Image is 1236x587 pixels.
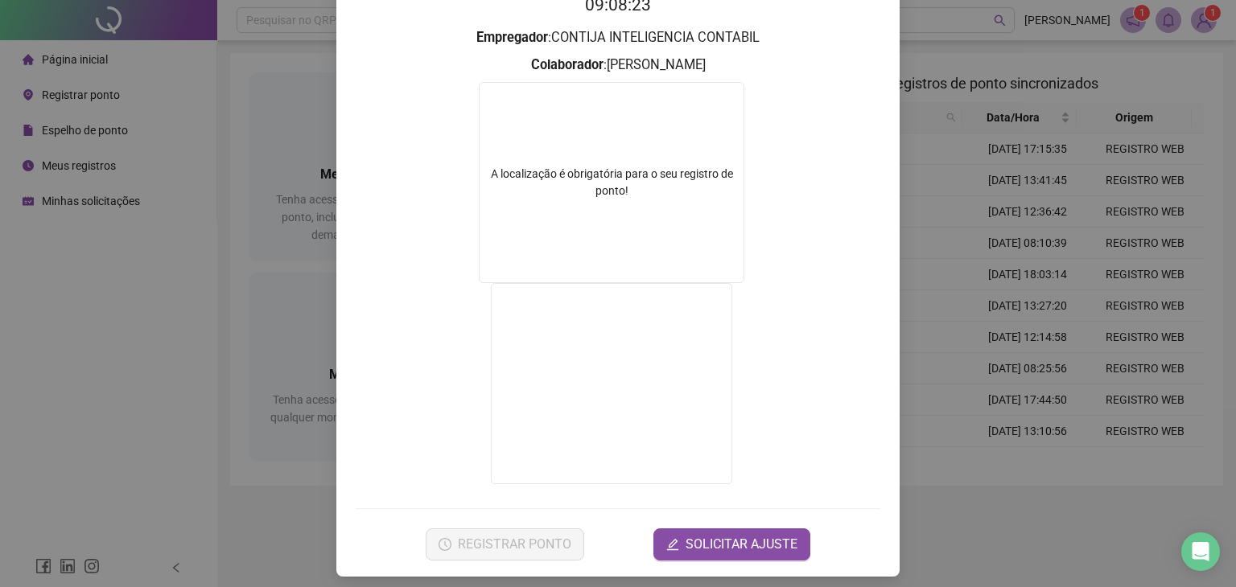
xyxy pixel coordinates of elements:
[426,528,584,560] button: REGISTRAR PONTO
[1181,532,1220,571] div: Open Intercom Messenger
[356,55,880,76] h3: : [PERSON_NAME]
[356,27,880,48] h3: : CONTIJA INTELIGENCIA CONTABIL
[476,30,548,45] strong: Empregador
[686,535,797,554] span: SOLICITAR AJUSTE
[653,528,810,560] button: editSOLICITAR AJUSTE
[531,57,604,72] strong: Colaborador
[666,538,679,551] span: edit
[480,166,744,199] div: A localização é obrigatória para o seu registro de ponto!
